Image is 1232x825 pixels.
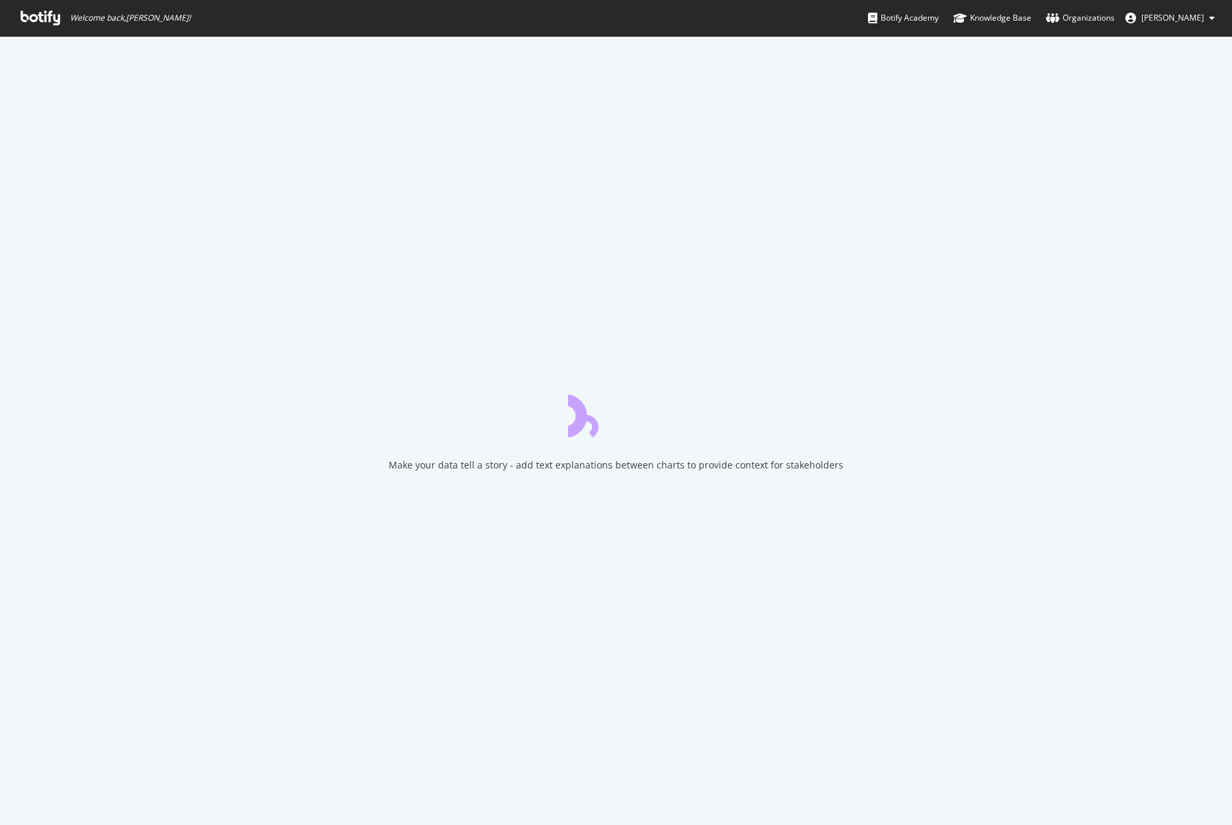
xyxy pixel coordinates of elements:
[70,13,191,23] span: Welcome back, [PERSON_NAME] !
[568,389,664,437] div: animation
[1046,11,1115,25] div: Organizations
[1115,7,1225,29] button: [PERSON_NAME]
[389,458,843,472] div: Make your data tell a story - add text explanations between charts to provide context for stakeho...
[1141,12,1204,23] span: Zachary Thompson
[953,11,1031,25] div: Knowledge Base
[868,11,939,25] div: Botify Academy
